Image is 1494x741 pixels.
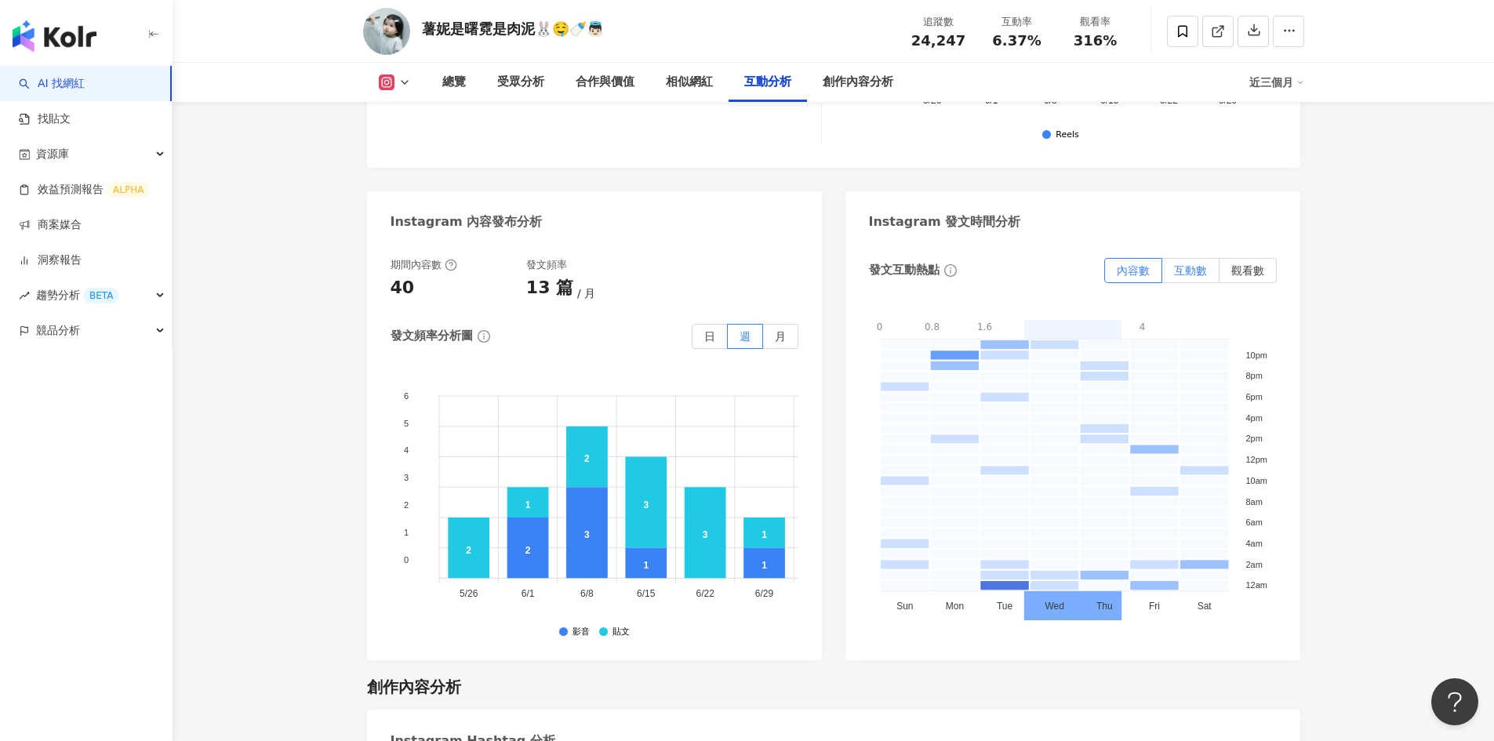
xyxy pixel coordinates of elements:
[19,111,71,127] a: 找貼文
[404,445,409,455] tspan: 4
[1117,264,1150,277] span: 內容數
[1074,33,1118,49] span: 316%
[404,500,409,510] tspan: 2
[1096,601,1113,612] tspan: Thu
[391,276,415,300] div: 40
[404,528,409,537] tspan: 1
[1245,371,1262,380] tspan: 8pm
[985,95,998,106] tspan: 6/1
[497,73,544,92] div: 受眾分析
[869,213,1021,231] div: Instagram 發文時間分析
[992,33,1041,49] span: 6.37%
[637,588,656,599] tspan: 6/15
[19,182,150,198] a: 效益預測報告ALPHA
[740,330,751,343] span: 週
[1100,95,1119,106] tspan: 6/15
[367,676,461,698] div: 創作內容分析
[404,390,409,400] tspan: 6
[83,288,119,303] div: BETA
[996,601,1012,612] tspan: Tue
[945,601,963,612] tspan: Mon
[754,588,773,599] tspan: 6/29
[391,258,457,272] div: 期間內容數
[19,290,30,301] span: rise
[442,73,466,92] div: 總覽
[1245,455,1267,464] tspan: 12pm
[404,418,409,427] tspan: 5
[526,276,573,300] div: 13 篇
[460,588,478,599] tspan: 5/26
[1056,130,1078,140] div: Reels
[911,32,965,49] span: 24,247
[696,588,714,599] tspan: 6/22
[13,20,96,52] img: logo
[1245,559,1262,568] tspan: 2am
[36,278,119,313] span: 趨勢分析
[1245,350,1267,359] tspan: 10pm
[1159,95,1178,106] tspan: 6/22
[1249,70,1304,95] div: 近三個月
[1245,518,1262,527] tspan: 6am
[1045,601,1063,612] tspan: Wed
[19,217,82,233] a: 商案媒合
[422,19,604,38] div: 薯妮是曙霓是肉泥🐰🤤🍼👼🏻
[1245,475,1267,485] tspan: 10am
[580,588,594,599] tspan: 6/8
[1245,538,1262,547] tspan: 4am
[666,73,713,92] div: 相似網紅
[1149,601,1160,612] tspan: Fri
[526,258,567,272] div: 發文頻率
[576,73,634,92] div: 合作與價值
[923,95,942,106] tspan: 5/26
[1245,434,1262,443] tspan: 2pm
[744,73,791,92] div: 互動分析
[1245,392,1262,401] tspan: 6pm
[823,73,893,92] div: 創作內容分析
[704,330,715,343] span: 日
[475,328,493,345] span: info-circle
[36,136,69,172] span: 資源庫
[404,473,409,482] tspan: 3
[869,262,940,278] div: 發文互動熱點
[1431,678,1478,725] iframe: Help Scout Beacon - Open
[577,287,595,300] span: 月
[1245,412,1262,422] tspan: 4pm
[909,14,969,30] div: 追蹤數
[404,554,409,564] tspan: 0
[521,588,534,599] tspan: 6/1
[1044,95,1057,106] tspan: 6/8
[391,328,473,344] div: 發文頻率分析圖
[1174,264,1207,277] span: 互動數
[19,252,82,268] a: 洞察報告
[573,627,590,637] div: 影音
[613,627,630,637] div: 貼文
[363,8,410,55] img: KOL Avatar
[942,262,959,279] span: info-circle
[391,213,543,231] div: Instagram 內容發布分析
[1245,580,1267,590] tspan: 12am
[1197,601,1212,612] tspan: Sat
[775,330,786,343] span: 月
[1219,95,1238,106] tspan: 6/29
[1245,496,1262,506] tspan: 8am
[1231,264,1264,277] span: 觀看數
[1066,14,1125,30] div: 觀看率
[896,601,913,612] tspan: Sun
[36,313,80,348] span: 競品分析
[987,14,1047,30] div: 互動率
[19,76,85,92] a: searchAI 找網紅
